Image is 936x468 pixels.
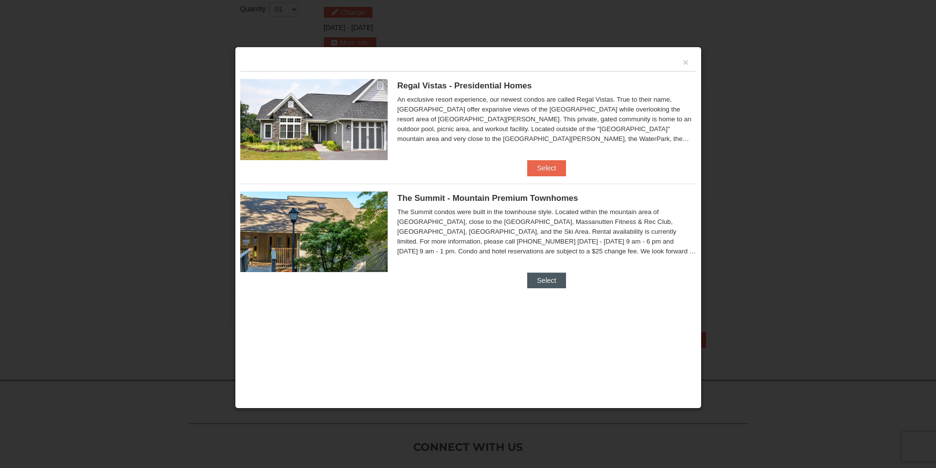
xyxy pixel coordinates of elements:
[240,79,388,160] img: 19218991-1-902409a9.jpg
[527,273,566,288] button: Select
[397,81,532,90] span: Regal Vistas - Presidential Homes
[397,95,696,144] div: An exclusive resort experience, our newest condos are called Regal Vistas. True to their name, [G...
[397,193,578,203] span: The Summit - Mountain Premium Townhomes
[683,57,689,67] button: ×
[397,207,696,256] div: The Summit condos were built in the townhouse style. Located within the mountain area of [GEOGRAP...
[527,160,566,176] button: Select
[240,192,388,272] img: 19219034-1-0eee7e00.jpg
